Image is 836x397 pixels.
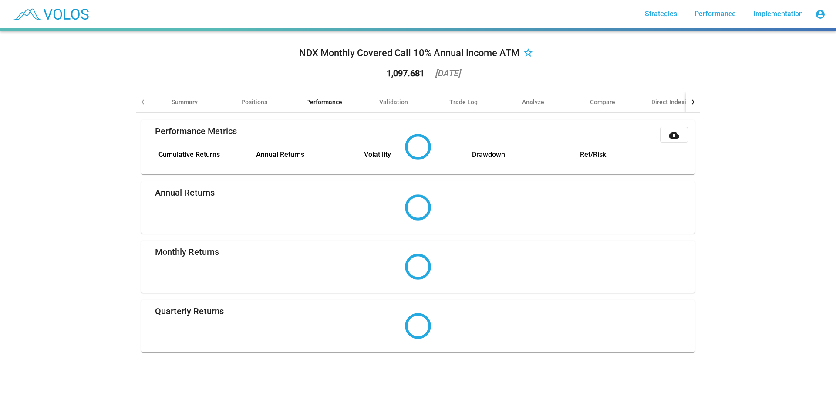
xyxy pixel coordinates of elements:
div: Positions [241,98,267,106]
a: Strategies [638,6,684,22]
a: Implementation [746,6,810,22]
span: Strategies [645,10,677,18]
span: Performance [694,10,736,18]
mat-icon: account_circle [815,9,826,20]
mat-icon: star_border [523,48,533,59]
div: Validation [379,98,408,106]
div: [DATE] [435,69,460,78]
div: Performance [306,98,342,106]
span: Implementation [753,10,803,18]
div: Compare [590,98,615,106]
mat-icon: cloud_download [669,130,679,140]
img: blue_transparent.png [7,3,93,25]
div: Direct Indexing [651,98,693,106]
div: Analyze [522,98,544,106]
div: NDX Monthly Covered Call 10% Annual Income ATM [299,46,519,60]
a: Performance [688,6,743,22]
div: Summary [172,98,198,106]
div: 1,097.681 [387,69,425,78]
div: Trade Log [449,98,478,106]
